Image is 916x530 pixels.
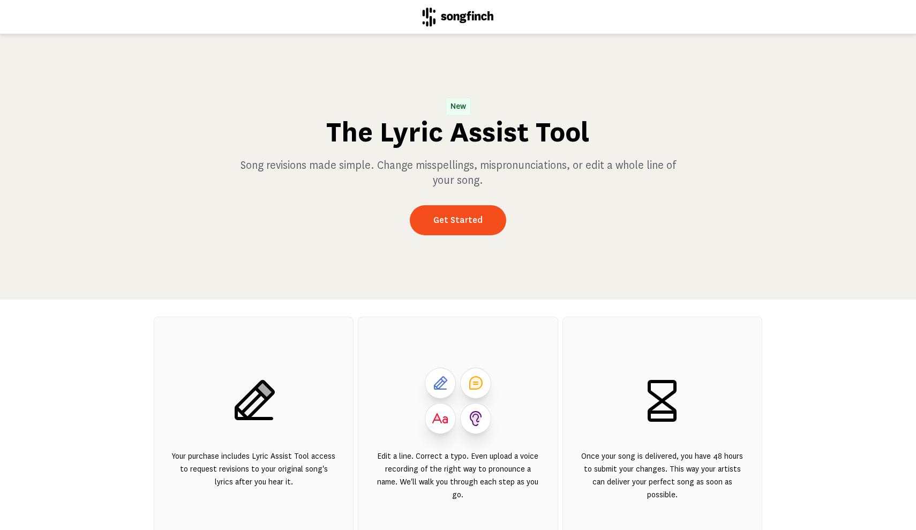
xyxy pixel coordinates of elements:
span: New [446,98,470,115]
h3: Song revisions made simple. Change misspellings, mispronunciations, or edit a whole line of your ... [238,158,679,188]
a: Get Started [410,205,506,235]
div: Once your song is delivered, you have 48 hours to submit your changes. This way your artists can ... [580,450,745,514]
h1: The Lyric Assist Tool [326,115,590,150]
div: Edit a line. Correct a typo. Even upload a voice recording of the right way to pronounce a name. ... [376,450,540,514]
div: Your purchase includes Lyric Assist Tool access to request revisions to your original song's lyri... [171,450,336,514]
